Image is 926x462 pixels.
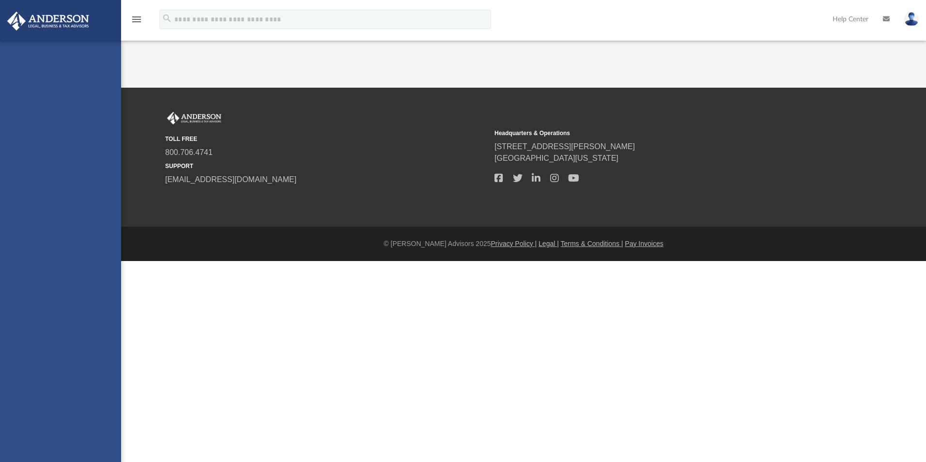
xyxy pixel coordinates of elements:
a: Legal | [539,240,559,247]
a: 800.706.4741 [165,148,213,156]
i: search [162,13,172,24]
img: Anderson Advisors Platinum Portal [4,12,92,31]
small: TOLL FREE [165,135,488,143]
a: Pay Invoices [625,240,663,247]
a: menu [131,18,142,25]
img: Anderson Advisors Platinum Portal [165,112,223,124]
a: Privacy Policy | [491,240,537,247]
a: Terms & Conditions | [561,240,623,247]
img: User Pic [904,12,919,26]
small: SUPPORT [165,162,488,170]
a: [GEOGRAPHIC_DATA][US_STATE] [494,154,618,162]
a: [EMAIL_ADDRESS][DOMAIN_NAME] [165,175,296,184]
a: [STREET_ADDRESS][PERSON_NAME] [494,142,635,151]
i: menu [131,14,142,25]
div: © [PERSON_NAME] Advisors 2025 [121,239,926,249]
small: Headquarters & Operations [494,129,817,138]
